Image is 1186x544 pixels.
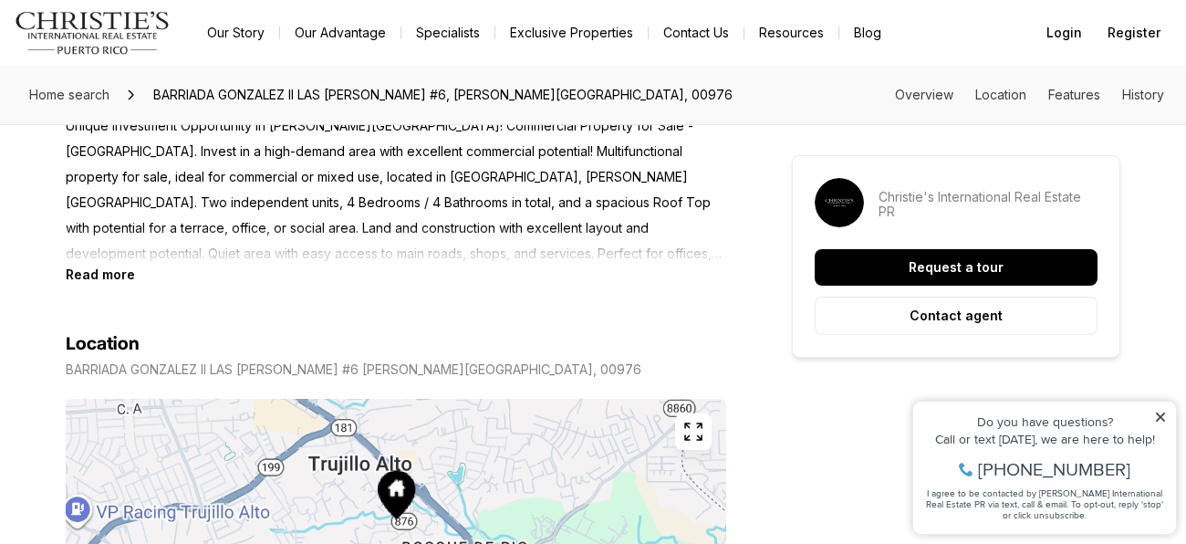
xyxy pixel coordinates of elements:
p: Unique Investment Opportunity in [PERSON_NAME][GEOGRAPHIC_DATA]! Commercial Property for Sale - [... [66,113,726,267]
img: logo [15,11,171,55]
a: Our Advantage [280,20,401,46]
p: Contact agent [910,309,1003,323]
p: Christie's International Real Estate PR [879,190,1098,219]
a: Specialists [401,20,494,46]
a: Skip to: Location [975,87,1026,102]
a: Blog [839,20,896,46]
button: Request a tour [815,249,1098,286]
span: I agree to be contacted by [PERSON_NAME] International Real Estate PR via text, call & email. To ... [23,112,260,147]
span: Login [1046,26,1082,40]
p: BARRIADA GONZALEZ II LAS [PERSON_NAME] #6 [PERSON_NAME][GEOGRAPHIC_DATA], 00976 [66,362,641,377]
p: Request a tour [909,260,1004,275]
div: Call or text [DATE], we are here to help! [19,58,264,71]
a: Our Story [192,20,279,46]
button: Contact agent [815,297,1098,335]
a: Exclusive Properties [495,20,648,46]
div: Do you have questions? [19,41,264,54]
a: Skip to: History [1122,87,1164,102]
a: Resources [744,20,838,46]
span: BARRIADA GONZALEZ II LAS [PERSON_NAME] #6, [PERSON_NAME][GEOGRAPHIC_DATA], 00976 [146,80,740,110]
a: Home search [22,80,117,110]
button: Register [1097,15,1171,51]
button: Login [1035,15,1093,51]
span: Register [1108,26,1160,40]
a: Skip to: Features [1048,87,1100,102]
span: [PHONE_NUMBER] [75,86,227,104]
button: Contact Us [649,20,744,46]
h4: Location [66,333,140,355]
nav: Page section menu [895,88,1164,102]
span: Home search [29,87,109,102]
a: Skip to: Overview [895,87,953,102]
button: Read more [66,267,135,282]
